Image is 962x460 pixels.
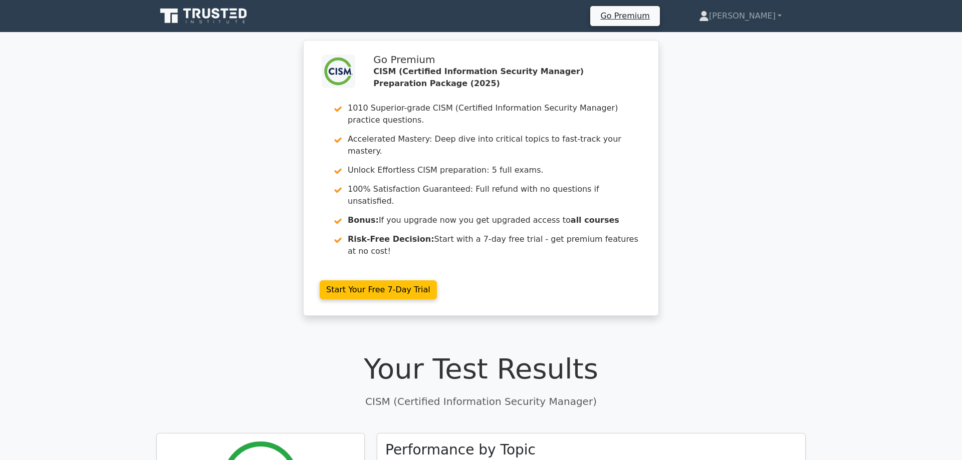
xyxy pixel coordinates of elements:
h1: Your Test Results [156,352,806,385]
a: Start Your Free 7-Day Trial [320,280,437,299]
a: Go Premium [594,9,655,23]
a: [PERSON_NAME] [675,6,806,26]
p: CISM (Certified Information Security Manager) [156,394,806,409]
h3: Performance by Topic [385,441,536,458]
